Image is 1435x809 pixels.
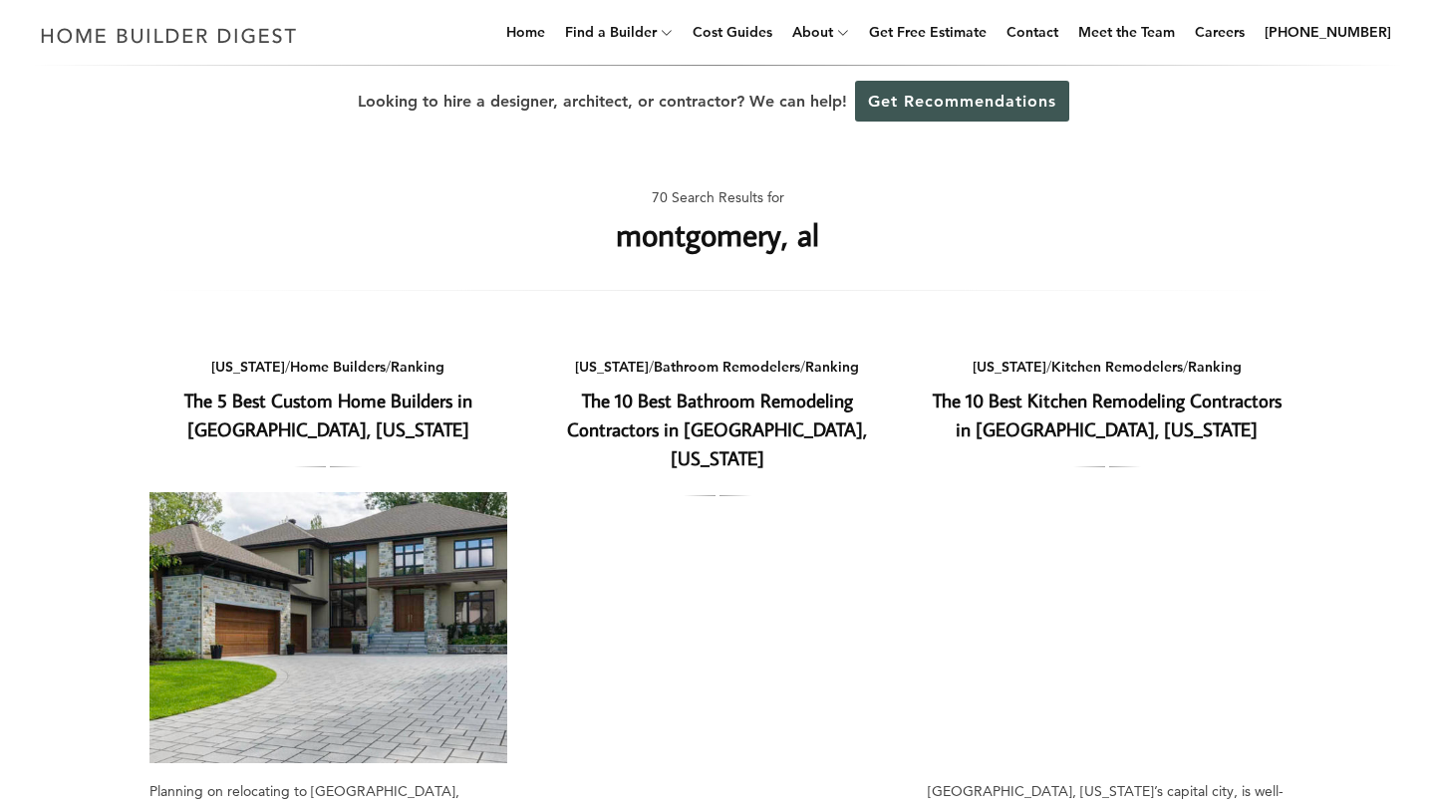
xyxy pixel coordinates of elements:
[616,210,819,258] h1: montgomery, al
[654,358,800,376] a: Bathroom Remodelers
[973,358,1046,376] a: [US_STATE]
[928,355,1286,380] div: / /
[539,521,897,792] a: The 10 Best Bathroom Remodeling Contractors in [GEOGRAPHIC_DATA], [US_STATE]
[539,355,897,380] div: / /
[652,185,784,210] span: 70 Search Results for
[933,388,1282,441] a: The 10 Best Kitchen Remodeling Contractors in [GEOGRAPHIC_DATA], [US_STATE]
[149,355,507,380] div: / /
[855,81,1069,122] a: Get Recommendations
[184,388,472,441] a: The 5 Best Custom Home Builders in [GEOGRAPHIC_DATA], [US_STATE]
[928,492,1286,763] a: The 10 Best Kitchen Remodeling Contractors in [GEOGRAPHIC_DATA], [US_STATE]
[391,358,444,376] a: Ranking
[1051,358,1183,376] a: Kitchen Remodelers
[149,492,507,763] a: The 5 Best Custom Home Builders in [GEOGRAPHIC_DATA], [US_STATE]
[567,388,867,470] a: The 10 Best Bathroom Remodeling Contractors in [GEOGRAPHIC_DATA], [US_STATE]
[290,358,386,376] a: Home Builders
[1188,358,1242,376] a: Ranking
[32,16,306,55] img: Home Builder Digest
[575,358,649,376] a: [US_STATE]
[211,358,285,376] a: [US_STATE]
[805,358,859,376] a: Ranking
